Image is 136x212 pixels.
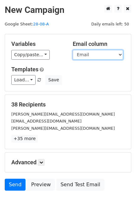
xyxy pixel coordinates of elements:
[11,101,125,108] h5: 38 Recipients
[33,22,49,26] a: 28-08-A
[11,66,38,73] a: Templates
[11,75,36,85] a: Load...
[11,112,115,117] small: [PERSON_NAME][EMAIL_ADDRESS][DOMAIN_NAME]
[5,5,131,15] h2: New Campaign
[56,179,104,191] a: Send Test Email
[11,159,125,166] h5: Advanced
[27,179,55,191] a: Preview
[11,135,38,143] a: +35 more
[11,119,82,123] small: [EMAIL_ADDRESS][DOMAIN_NAME]
[45,75,62,85] button: Save
[73,41,125,47] h5: Email column
[5,22,49,26] small: Google Sheet:
[11,50,50,60] a: Copy/paste...
[105,182,136,212] iframe: Chat Widget
[89,21,131,28] span: Daily emails left: 50
[89,22,131,26] a: Daily emails left: 50
[5,179,25,191] a: Send
[11,41,63,47] h5: Variables
[11,126,115,131] small: [PERSON_NAME][EMAIL_ADDRESS][DOMAIN_NAME]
